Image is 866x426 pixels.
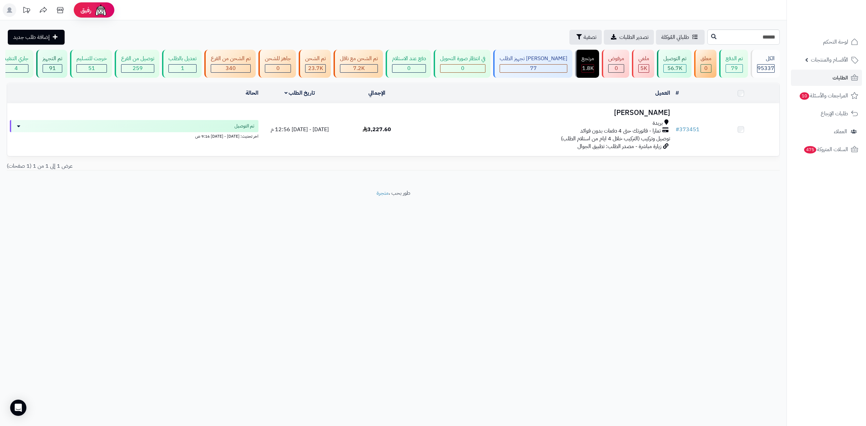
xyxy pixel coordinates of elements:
[676,125,679,134] span: #
[13,33,50,41] span: إضافة طلب جديد
[701,55,711,63] div: معلق
[561,135,670,143] span: توصيل وتركيب (التركيب خلال 4 ايام من استلام الطلب)
[8,30,65,45] a: إضافة طلب جديد
[43,65,62,72] div: 91
[791,141,862,158] a: السلات المتروكة475
[757,55,775,63] div: الكل
[211,55,251,63] div: تم الشحن من الفرع
[297,50,332,78] a: تم الشحن 23.7K
[582,65,594,72] div: 1813
[76,55,107,63] div: خرجت للتسليم
[749,50,781,78] a: الكل95337
[676,125,700,134] a: #373451
[757,64,774,72] span: 95337
[569,30,602,45] button: تصفية
[811,55,848,65] span: الأقسام والمنتجات
[631,50,656,78] a: ملغي 5K
[15,64,18,72] span: 4
[181,64,184,72] span: 1
[656,30,705,45] a: طلباتي المُوكلة
[574,50,600,78] a: مرتجع 1.8K
[701,65,711,72] div: 0
[834,127,847,136] span: العملاء
[161,50,203,78] a: تعديل بالطلب 1
[88,64,95,72] span: 51
[432,50,492,78] a: في انتظار صورة التحويل 0
[640,64,647,72] span: 5K
[799,91,848,100] span: المراجعات والأسئلة
[638,55,649,63] div: ملغي
[791,70,862,86] a: الطلبات
[407,64,411,72] span: 0
[305,55,326,63] div: تم الشحن
[653,119,663,127] span: بريدة
[246,89,258,97] a: الحالة
[656,50,693,78] a: تم التوصيل 56.7K
[133,64,143,72] span: 259
[392,55,426,63] div: دفع عند الاستلام
[799,92,810,100] span: 10
[392,65,426,72] div: 0
[584,33,596,41] span: تصفية
[500,65,567,72] div: 77
[661,33,689,41] span: طلباتي المُوكلة
[704,64,708,72] span: 0
[600,50,631,78] a: مرفوض 0
[655,89,670,97] a: العميل
[418,109,670,117] h3: [PERSON_NAME]
[821,109,848,118] span: طلبات الإرجاع
[94,3,108,17] img: ai-face.png
[10,400,26,416] div: Open Intercom Messenger
[608,55,624,63] div: مرفوض
[693,50,718,78] a: معلق 0
[664,65,686,72] div: 56719
[284,89,315,97] a: تاريخ الطلب
[69,50,113,78] a: خرجت للتسليم 51
[718,50,749,78] a: تم الدفع 79
[265,65,291,72] div: 0
[820,11,860,25] img: logo-2.png
[271,125,329,134] span: [DATE] - [DATE] 12:56 م
[377,189,389,197] a: متجرة
[340,65,378,72] div: 7223
[81,6,91,14] span: رفيق
[168,55,197,63] div: تعديل بالطلب
[582,55,594,63] div: مرتجع
[4,65,28,72] div: 4
[461,64,464,72] span: 0
[604,30,654,45] a: تصدير الطلبات
[113,50,161,78] a: توصيل من الفرع 259
[384,50,432,78] a: دفع عند الاستلام 0
[500,55,567,63] div: [PERSON_NAME] تجهيز الطلب
[203,50,257,78] a: تم الشحن من الفرع 340
[667,64,682,72] span: 56.7K
[440,55,485,63] div: في انتظار صورة التحويل
[363,125,391,134] span: 3,227.60
[308,64,323,72] span: 23.7K
[803,145,848,154] span: السلات المتروكة
[121,65,154,72] div: 259
[791,34,862,50] a: لوحة التحكم
[492,50,574,78] a: [PERSON_NAME] تجهيز الطلب 77
[353,64,365,72] span: 7.2K
[676,89,679,97] a: #
[305,65,325,72] div: 23696
[731,64,738,72] span: 79
[833,73,848,82] span: الطلبات
[440,65,485,72] div: 0
[726,55,743,63] div: تم الدفع
[791,105,862,122] a: طلبات الإرجاع
[77,65,107,72] div: 51
[35,50,69,78] a: تم التجهيز 91
[2,162,393,170] div: عرض 1 إلى 1 من 1 (1 صفحات)
[18,3,35,19] a: تحديثات المنصة
[49,64,56,72] span: 91
[4,55,28,63] div: جاري التنفيذ
[265,55,291,63] div: جاهز للشحن
[276,64,280,72] span: 0
[332,50,384,78] a: تم الشحن مع ناقل 7.2K
[577,142,661,150] span: زيارة مباشرة - مصدر الطلب: تطبيق الجوال
[823,37,848,47] span: لوحة التحكم
[609,65,624,72] div: 0
[663,55,686,63] div: تم التوصيل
